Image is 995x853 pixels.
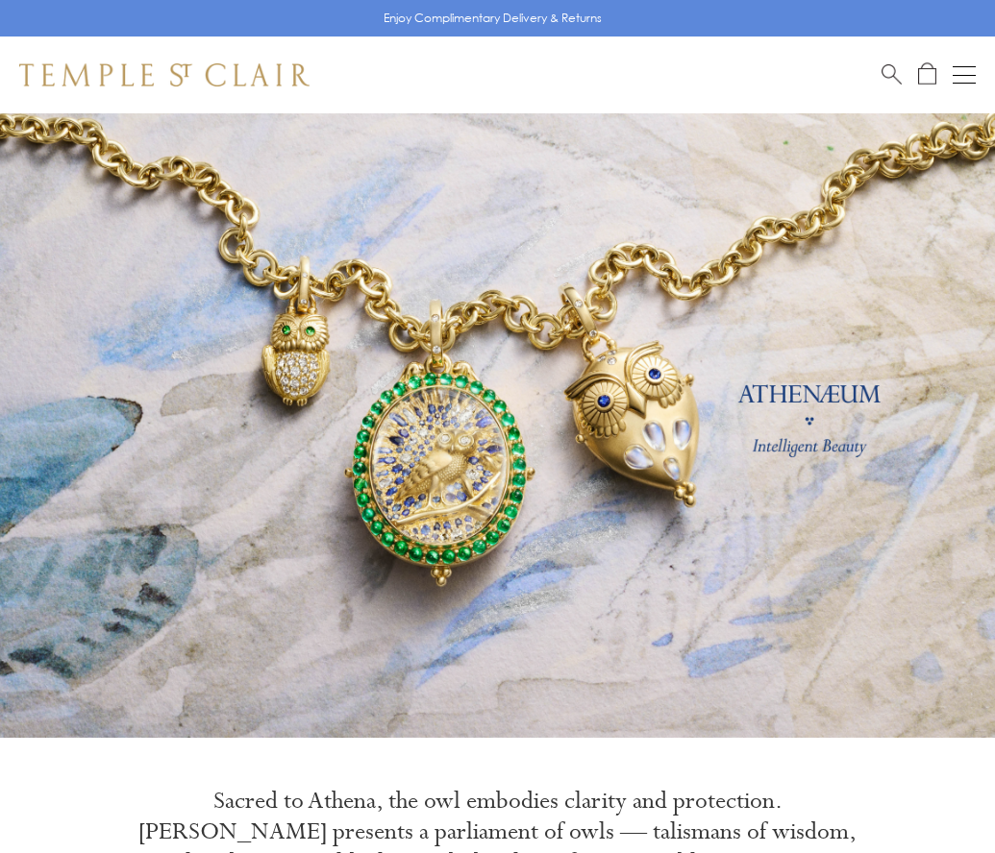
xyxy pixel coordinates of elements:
a: Open Shopping Bag [918,62,936,86]
img: Temple St. Clair [19,63,310,86]
p: Enjoy Complimentary Delivery & Returns [384,9,602,28]
button: Open navigation [953,63,976,86]
a: Search [882,62,902,86]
